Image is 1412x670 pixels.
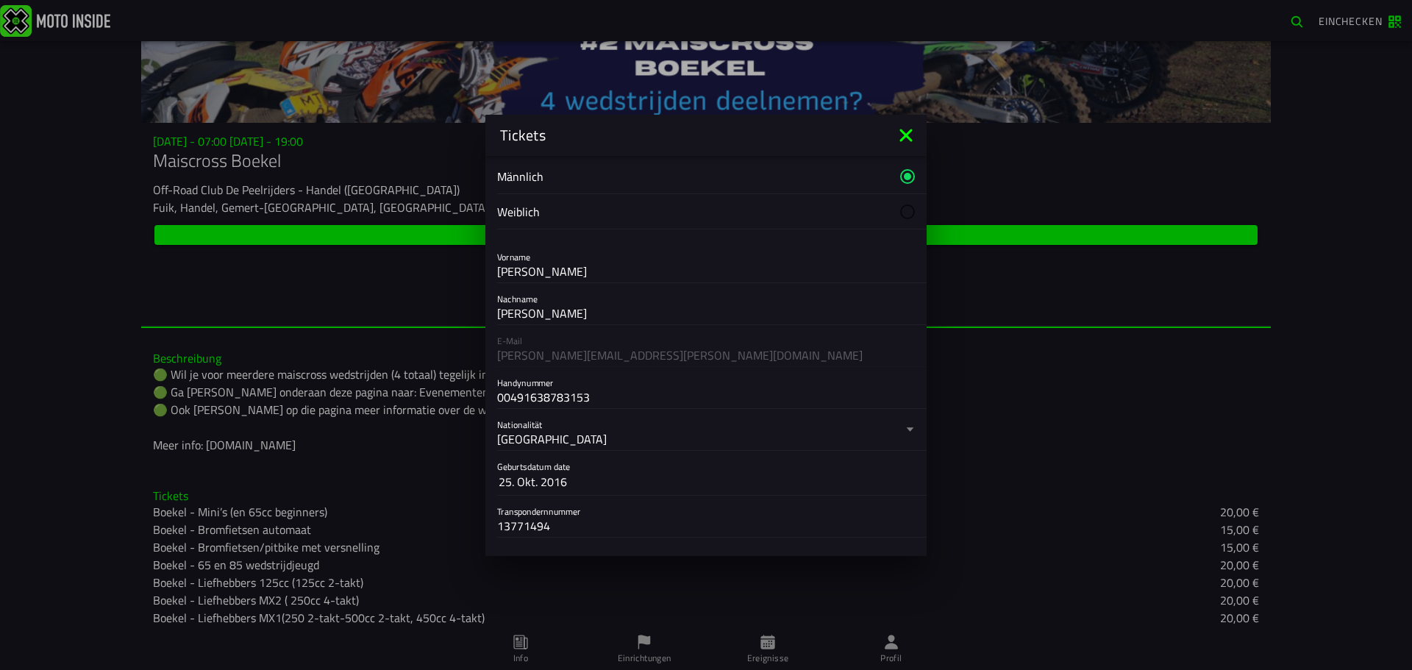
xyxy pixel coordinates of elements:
ion-radio: Weiblich [497,194,915,229]
input: Nachname [497,304,915,321]
input: Vorname [497,262,915,279]
ion-label: Geburtsdatum date [497,460,810,473]
ion-radio: Männlich [497,159,915,193]
input: Transpondernnummer [497,516,915,534]
ion-title: Tickets [485,124,894,146]
input: Handynummer [497,388,915,405]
